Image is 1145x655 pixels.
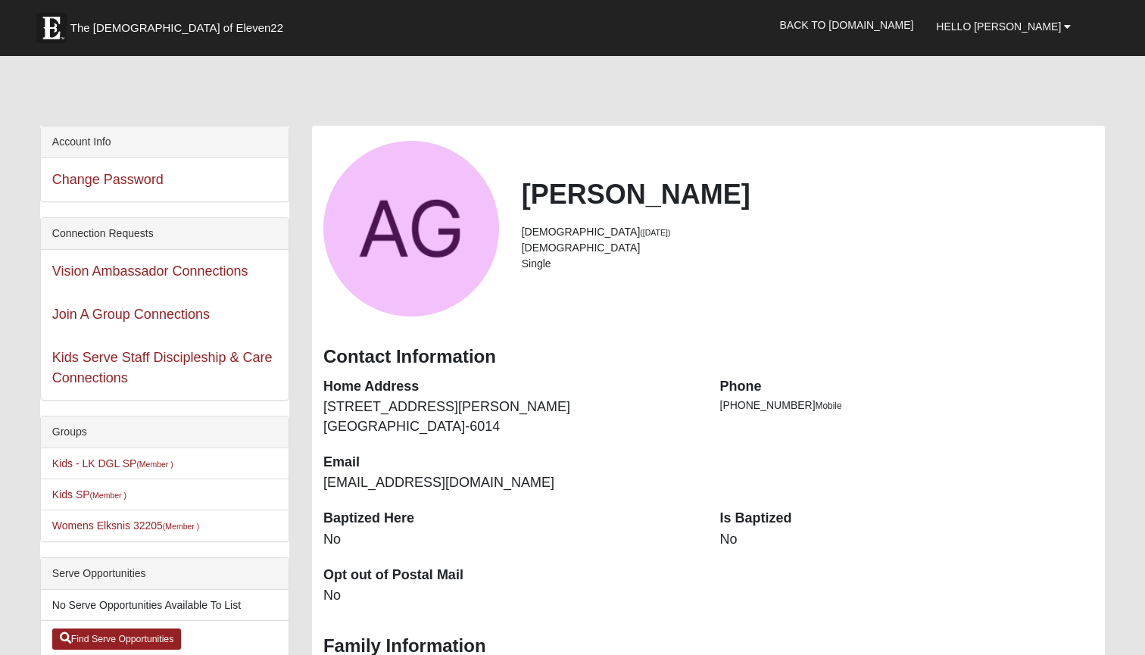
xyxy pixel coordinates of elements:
[52,350,273,385] a: Kids Serve Staff Discipleship & Care Connections
[52,307,210,322] a: Join A Group Connections
[41,218,289,250] div: Connection Requests
[323,141,499,317] a: View Fullsize Photo
[41,558,289,590] div: Serve Opportunities
[720,509,1094,529] dt: Is Baptized
[522,178,1094,211] h2: [PERSON_NAME]
[36,13,67,43] img: Eleven22 logo
[816,401,842,411] span: Mobile
[769,6,925,44] a: Back to [DOMAIN_NAME]
[323,398,697,436] dd: [STREET_ADDRESS][PERSON_NAME] [GEOGRAPHIC_DATA]-6014
[323,586,697,606] dd: No
[323,453,697,473] dt: Email
[720,377,1094,397] dt: Phone
[936,20,1061,33] span: Hello [PERSON_NAME]
[323,509,697,529] dt: Baptized Here
[522,224,1094,240] li: [DEMOGRAPHIC_DATA]
[136,460,173,469] small: (Member )
[41,126,289,158] div: Account Info
[90,491,126,500] small: (Member )
[52,628,182,650] a: Find Serve Opportunities
[522,240,1094,256] li: [DEMOGRAPHIC_DATA]
[323,346,1094,368] h3: Contact Information
[522,256,1094,272] li: Single
[29,5,332,43] a: The [DEMOGRAPHIC_DATA] of Eleven22
[323,566,697,585] dt: Opt out of Postal Mail
[720,530,1094,550] dd: No
[52,519,199,532] a: Womens Elksnis 32205(Member )
[70,20,283,36] span: The [DEMOGRAPHIC_DATA] of Eleven22
[323,377,697,397] dt: Home Address
[41,590,289,621] li: No Serve Opportunities Available To List
[640,228,670,237] small: ([DATE])
[52,488,126,501] a: Kids SP(Member )
[925,8,1082,45] a: Hello [PERSON_NAME]
[52,457,173,469] a: Kids - LK DGL SP(Member )
[52,172,164,187] a: Change Password
[720,398,1094,413] li: [PHONE_NUMBER]
[323,473,697,493] dd: [EMAIL_ADDRESS][DOMAIN_NAME]
[163,522,199,531] small: (Member )
[41,416,289,448] div: Groups
[323,530,697,550] dd: No
[52,264,248,279] a: Vision Ambassador Connections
